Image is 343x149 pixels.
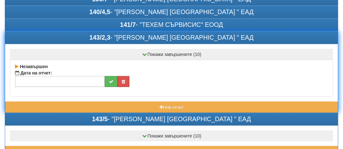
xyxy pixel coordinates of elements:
[10,130,333,141] button: Покажи завършените (10)
[92,115,108,122] b: 143/5
[92,115,251,122] span: - "[PERSON_NAME] [GEOGRAPHIC_DATA] " ЕАД
[120,21,136,28] b: 141/7
[120,21,223,28] span: - "ТЕХЕМ СЪРВИСИС" ЕООД
[5,102,338,113] button: Нов отчет
[20,70,52,75] strong: Дата на отчет:
[10,49,333,60] button: Покажи завършените (10)
[89,34,110,41] b: 143/2,3
[89,34,254,41] span: - "[PERSON_NAME] [GEOGRAPHIC_DATA] " ЕАД
[89,8,254,15] span: - "[PERSON_NAME] [GEOGRAPHIC_DATA] " ЕАД
[20,64,48,69] b: Незавършен
[89,8,110,15] b: 140/4,5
